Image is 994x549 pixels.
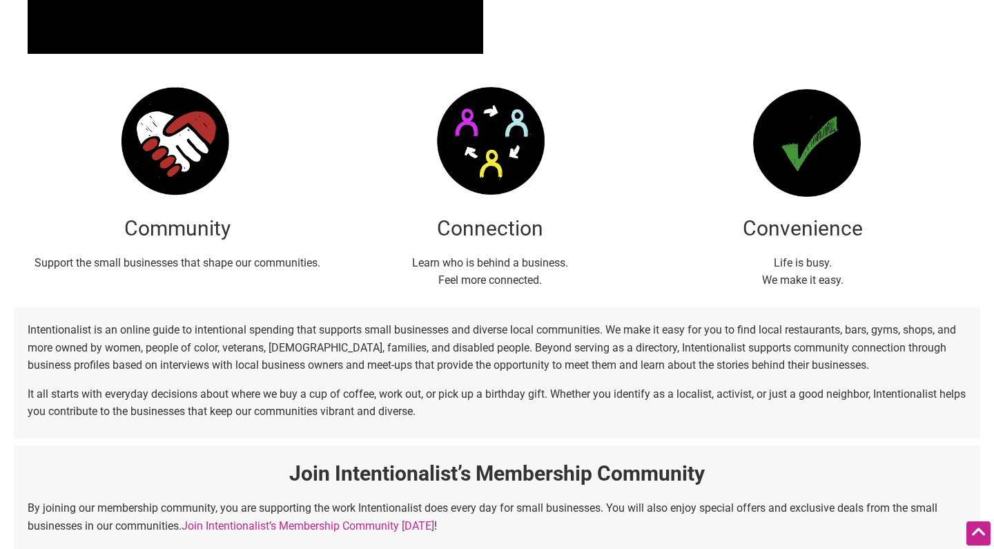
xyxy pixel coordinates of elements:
h2: Connection [340,214,639,243]
p: It all starts with everyday decisions about where we buy a cup of coffee, work out, or pick up a ... [28,385,966,421]
p: Life is busy. We make it easy. [654,254,953,289]
strong: Join Intentionalist’s Membership Community [289,461,705,485]
a: Join Intentionalist’s Membership Community [DATE] [182,519,434,532]
p: Support the small businesses that shape our communities. [28,254,327,272]
div: Scroll Back to Top [966,521,991,546]
p: By joining our membership community, you are supporting the work Intentionalist does every day fo... [28,499,966,534]
h2: Convenience [654,214,953,243]
img: about-image-1.png [741,79,865,203]
img: about-image-2.png [428,79,552,203]
h2: Community [28,214,327,243]
p: Intentionalist is an online guide to intentional spending that supports small businesses and dive... [28,321,966,374]
img: about-image-3.png [115,79,240,203]
p: Learn who is behind a business. Feel more connected. [340,254,639,289]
